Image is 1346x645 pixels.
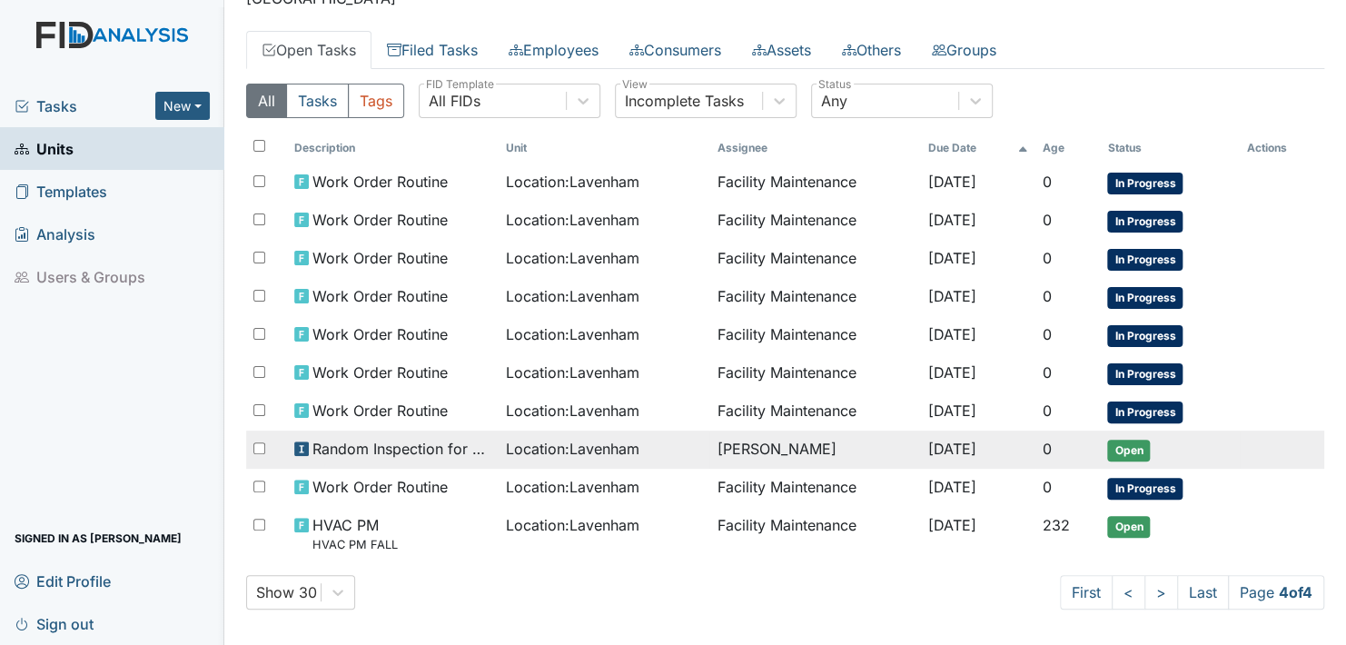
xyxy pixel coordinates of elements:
[506,209,639,231] span: Location : Lavenham
[1043,211,1052,229] span: 0
[928,249,976,267] span: [DATE]
[246,84,287,118] button: All
[928,402,976,420] span: [DATE]
[1043,173,1052,191] span: 0
[506,285,639,307] span: Location : Lavenham
[1043,402,1052,420] span: 0
[286,84,349,118] button: Tasks
[1144,575,1178,610] a: >
[15,134,74,163] span: Units
[709,507,921,561] td: Facility Maintenance
[15,524,182,552] span: Signed in as [PERSON_NAME]
[1043,478,1052,496] span: 0
[928,287,976,305] span: [DATE]
[1177,575,1229,610] a: Last
[1035,133,1100,164] th: Toggle SortBy
[821,90,847,112] div: Any
[155,92,210,120] button: New
[1107,478,1183,500] span: In Progress
[1107,440,1150,461] span: Open
[506,171,639,193] span: Location : Lavenham
[1043,287,1052,305] span: 0
[709,431,921,469] td: [PERSON_NAME]
[709,316,921,354] td: Facility Maintenance
[493,31,614,69] a: Employees
[312,362,448,383] span: Work Order Routine
[1043,325,1052,343] span: 0
[312,476,448,498] span: Work Order Routine
[826,31,916,69] a: Others
[1107,173,1183,194] span: In Progress
[312,323,448,345] span: Work Order Routine
[246,84,1324,610] div: Open Tasks
[15,610,94,638] span: Sign out
[709,392,921,431] td: Facility Maintenance
[1060,575,1113,610] a: First
[246,31,371,69] a: Open Tasks
[737,31,826,69] a: Assets
[312,209,448,231] span: Work Order Routine
[256,581,317,603] div: Show 30
[709,133,921,164] th: Assignee
[1100,133,1240,164] th: Toggle SortBy
[709,240,921,278] td: Facility Maintenance
[506,438,639,460] span: Location : Lavenham
[499,133,710,164] th: Toggle SortBy
[506,247,639,269] span: Location : Lavenham
[928,363,976,382] span: [DATE]
[506,362,639,383] span: Location : Lavenham
[506,476,639,498] span: Location : Lavenham
[1107,211,1183,233] span: In Progress
[709,164,921,202] td: Facility Maintenance
[921,133,1035,164] th: Toggle SortBy
[1279,583,1312,601] strong: 4 of 4
[625,90,744,112] div: Incomplete Tasks
[312,171,448,193] span: Work Order Routine
[312,247,448,269] span: Work Order Routine
[1107,325,1183,347] span: In Progress
[506,514,639,536] span: Location : Lavenham
[709,354,921,392] td: Facility Maintenance
[15,567,111,595] span: Edit Profile
[312,536,398,553] small: HVAC PM FALL
[371,31,493,69] a: Filed Tasks
[15,95,155,117] a: Tasks
[1043,363,1052,382] span: 0
[312,285,448,307] span: Work Order Routine
[1107,402,1183,423] span: In Progress
[253,140,265,152] input: Toggle All Rows Selected
[15,220,95,248] span: Analysis
[1107,516,1150,538] span: Open
[928,173,976,191] span: [DATE]
[15,177,107,205] span: Templates
[614,31,737,69] a: Consumers
[506,400,639,422] span: Location : Lavenham
[312,438,491,460] span: Random Inspection for Evening
[1043,440,1052,458] span: 0
[506,323,639,345] span: Location : Lavenham
[928,211,976,229] span: [DATE]
[246,84,404,118] div: Type filter
[709,278,921,316] td: Facility Maintenance
[709,202,921,240] td: Facility Maintenance
[1043,249,1052,267] span: 0
[348,84,404,118] button: Tags
[312,400,448,422] span: Work Order Routine
[1107,287,1183,309] span: In Progress
[1107,363,1183,385] span: In Progress
[928,516,976,534] span: [DATE]
[928,440,976,458] span: [DATE]
[1112,575,1145,610] a: <
[287,133,499,164] th: Toggle SortBy
[1107,249,1183,271] span: In Progress
[928,478,976,496] span: [DATE]
[1240,133,1324,164] th: Actions
[1228,575,1324,610] span: Page
[429,90,480,112] div: All FIDs
[1060,575,1324,610] nav: task-pagination
[709,469,921,507] td: Facility Maintenance
[1043,516,1070,534] span: 232
[916,31,1012,69] a: Groups
[928,325,976,343] span: [DATE]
